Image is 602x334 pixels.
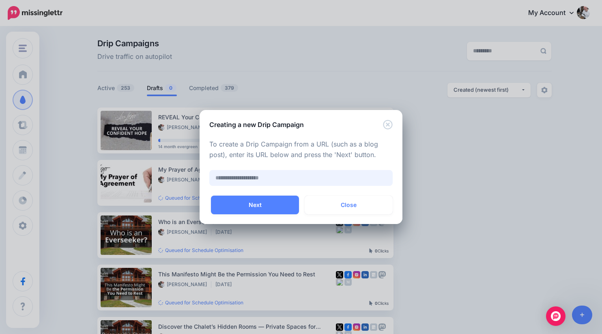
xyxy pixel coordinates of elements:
button: Close [305,196,393,214]
button: Close [383,120,393,130]
p: To create a Drip Campaign from a URL (such as a blog post), enter its URL below and press the 'Ne... [209,139,393,160]
h5: Creating a new Drip Campaign [209,120,304,129]
div: Open Intercom Messenger [546,306,565,326]
button: Next [211,196,299,214]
